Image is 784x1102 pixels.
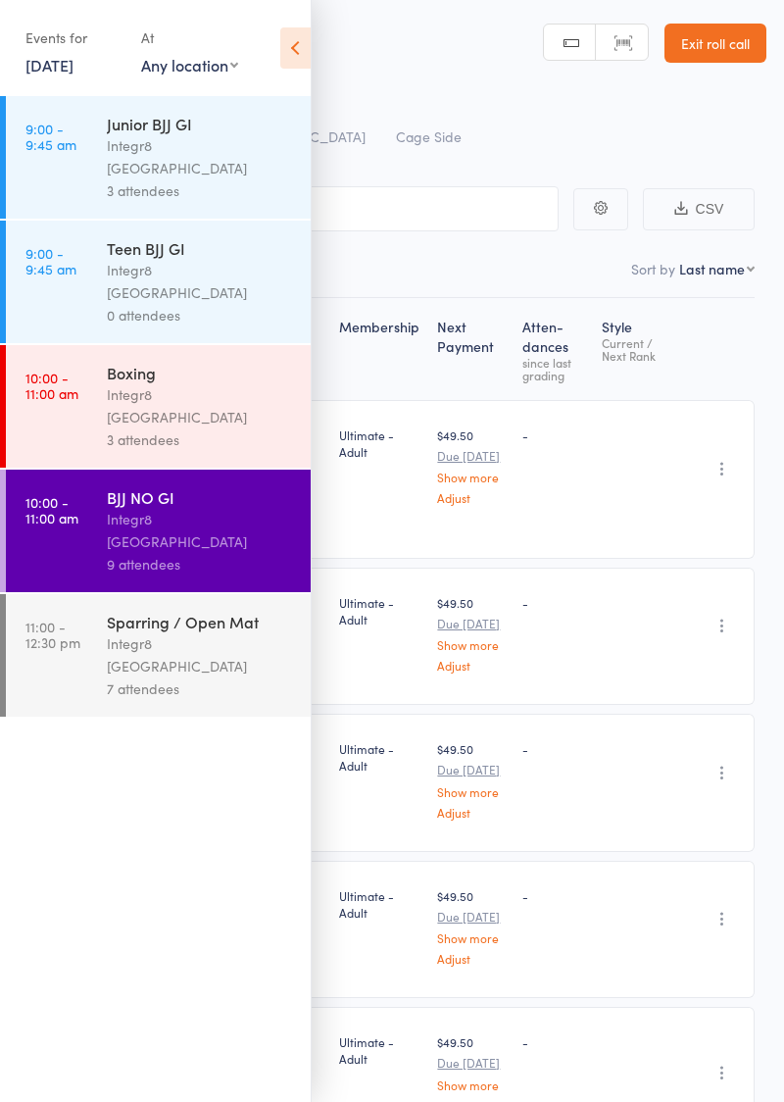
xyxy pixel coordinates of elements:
a: Adjust [437,659,506,672]
time: 9:00 - 9:45 am [25,121,76,152]
a: Exit roll call [664,24,766,63]
label: Sort by [631,259,675,278]
small: Due [DATE] [437,763,506,776]
time: 11:00 - 12:30 pm [25,619,80,650]
a: Show more [437,1078,506,1091]
a: Show more [437,931,506,944]
div: Events for [25,22,122,54]
small: Due [DATE] [437,1056,506,1070]
div: At [141,22,238,54]
button: CSV [643,188,755,230]
div: Style [594,307,683,391]
div: Junior BJJ GI [107,113,294,134]
a: Show more [437,471,506,483]
div: Sparring / Open Mat [107,611,294,632]
div: Ultimate - Adult [339,594,421,627]
a: 10:00 -11:00 amBJJ NO GIIntegr8 [GEOGRAPHIC_DATA]9 attendees [6,470,311,592]
div: - [522,1033,586,1050]
small: Due [DATE] [437,617,506,630]
a: 9:00 -9:45 amJunior BJJ GIIntegr8 [GEOGRAPHIC_DATA]3 attendees [6,96,311,219]
div: - [522,594,586,611]
div: $49.50 [437,426,506,504]
a: Show more [437,638,506,651]
div: 0 attendees [107,304,294,326]
time: 10:00 - 11:00 am [25,494,78,526]
div: Ultimate - Adult [339,887,421,921]
a: 9:00 -9:45 amTeen BJJ GIIntegr8 [GEOGRAPHIC_DATA]0 attendees [6,221,311,343]
a: [DATE] [25,54,73,75]
div: - [522,426,586,443]
div: Integr8 [GEOGRAPHIC_DATA] [107,259,294,304]
div: Membership [331,307,429,391]
div: $49.50 [437,594,506,672]
div: Integr8 [GEOGRAPHIC_DATA] [107,632,294,677]
div: Ultimate - Adult [339,740,421,774]
div: 3 attendees [107,428,294,451]
div: since last grading [522,356,586,381]
div: Ultimate - Adult [339,426,421,460]
a: Adjust [437,491,506,504]
a: 11:00 -12:30 pmSparring / Open MatIntegr8 [GEOGRAPHIC_DATA]7 attendees [6,594,311,717]
time: 10:00 - 11:00 am [25,370,78,401]
div: Integr8 [GEOGRAPHIC_DATA] [107,508,294,553]
div: Ultimate - Adult [339,1033,421,1067]
time: 9:00 - 9:45 am [25,245,76,276]
a: Show more [437,785,506,798]
div: Current / Next Rank [602,336,675,362]
div: $49.50 [437,887,506,965]
a: Adjust [437,806,506,819]
span: Cage Side [396,126,462,146]
a: Adjust [437,952,506,965]
div: Integr8 [GEOGRAPHIC_DATA] [107,383,294,428]
div: Any location [141,54,238,75]
div: 7 attendees [107,677,294,700]
div: Next Payment [429,307,514,391]
div: Integr8 [GEOGRAPHIC_DATA] [107,134,294,179]
div: Boxing [107,362,294,383]
div: $49.50 [437,740,506,818]
small: Due [DATE] [437,910,506,924]
a: 10:00 -11:00 amBoxingIntegr8 [GEOGRAPHIC_DATA]3 attendees [6,345,311,468]
div: Last name [679,259,745,278]
div: Teen BJJ GI [107,237,294,259]
div: 3 attendees [107,179,294,202]
div: Atten­dances [514,307,594,391]
div: 9 attendees [107,553,294,576]
div: BJJ NO GI [107,486,294,508]
div: - [522,740,586,757]
small: Due [DATE] [437,449,506,463]
div: - [522,887,586,904]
